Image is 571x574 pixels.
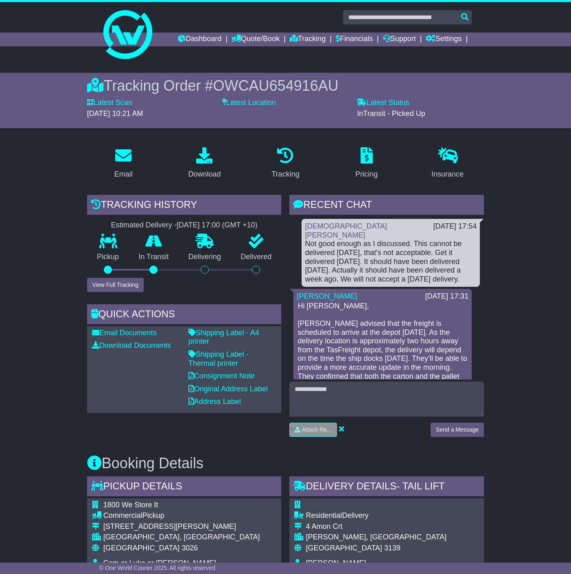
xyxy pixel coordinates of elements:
[306,559,366,567] span: [PERSON_NAME]
[426,144,469,183] a: Insurance
[289,476,484,498] div: Delivery Details
[222,98,276,107] label: Latest Location
[178,33,221,46] a: Dashboard
[271,169,299,180] div: Tracking
[103,559,216,567] span: Cam or Luke or [PERSON_NAME]
[87,98,132,107] label: Latest Scan
[297,292,357,300] a: [PERSON_NAME]
[336,33,373,46] a: Financials
[87,221,282,230] div: Estimated Delivery -
[103,501,158,509] span: 1800 We Store It
[306,511,342,519] span: Residential
[87,278,144,292] button: View Full Tracking
[183,144,226,183] a: Download
[179,253,231,262] p: Delivering
[182,544,198,552] span: 3026
[188,397,241,406] a: Address Label
[92,341,171,349] a: Download Documents
[306,544,382,552] span: [GEOGRAPHIC_DATA]
[103,511,260,520] div: Pickup
[232,33,280,46] a: Quote/Book
[298,302,468,416] p: Hi [PERSON_NAME], [PERSON_NAME] advised that the freight is scheduled to arrive at the depot [DAT...
[396,480,444,491] span: - Tail Lift
[188,350,249,367] a: Shipping Label - Thermal printer
[384,544,400,552] span: 3139
[289,195,484,217] div: RECENT CHAT
[383,33,416,46] a: Support
[266,144,304,183] a: Tracking
[306,522,475,531] div: 4 Amon Crt
[431,169,464,180] div: Insurance
[87,304,282,326] div: Quick Actions
[103,544,179,552] span: [GEOGRAPHIC_DATA]
[425,292,468,301] div: [DATE] 17:31
[433,222,477,231] div: [DATE] 17:54
[426,33,462,46] a: Settings
[355,169,378,180] div: Pricing
[188,169,221,180] div: Download
[231,253,281,262] p: Delivered
[305,222,387,239] a: [DEMOGRAPHIC_DATA][PERSON_NAME]
[357,109,425,118] span: InTransit - Picked Up
[87,109,143,118] span: [DATE] 10:21 AM
[87,253,129,262] p: Pickup
[87,195,282,217] div: Tracking history
[87,77,484,94] div: Tracking Order #
[188,372,255,380] a: Consignment Note
[99,565,217,571] span: © One World Courier 2025. All rights reserved.
[87,455,484,471] h3: Booking Details
[129,253,178,262] p: In Transit
[350,144,383,183] a: Pricing
[305,240,477,284] div: Not good enough as I discussed. This cannot be delivered [DATE], that's not acceptable. Get it de...
[188,329,259,346] a: Shipping Label - A4 printer
[306,533,475,542] div: [PERSON_NAME], [GEOGRAPHIC_DATA]
[431,423,484,437] button: Send a Message
[290,33,326,46] a: Tracking
[213,77,339,94] span: OWCAU654916AU
[103,522,260,531] div: [STREET_ADDRESS][PERSON_NAME]
[103,511,142,519] span: Commercial
[87,476,282,498] div: Pickup Details
[177,221,258,230] div: [DATE] 17:00 (GMT +10)
[114,169,133,180] div: Email
[306,511,475,520] div: Delivery
[92,329,157,337] a: Email Documents
[109,144,138,183] a: Email
[188,385,268,393] a: Original Address Label
[357,98,409,107] label: Latest Status
[103,533,260,542] div: [GEOGRAPHIC_DATA], [GEOGRAPHIC_DATA]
